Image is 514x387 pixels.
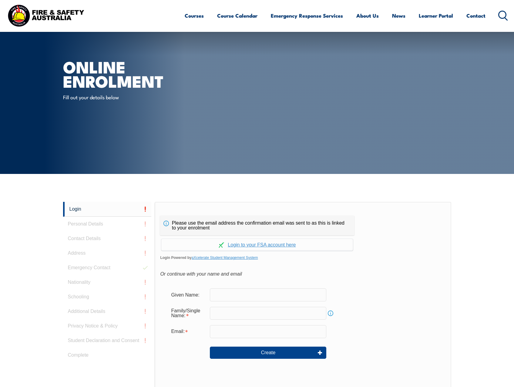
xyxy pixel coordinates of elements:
span: Login Powered by [160,253,445,262]
button: Create [210,347,326,359]
p: Fill out your details below [63,93,174,100]
a: Learner Portal [419,8,453,24]
div: Or continue with your name and email [160,270,445,279]
a: Emergency Response Services [271,8,343,24]
a: Info [326,309,335,317]
img: Log in withaxcelerate [219,242,224,248]
a: Login [63,202,152,217]
a: Courses [185,8,204,24]
div: Given Name: [166,289,210,300]
a: aXcelerate Student Management System [192,256,258,260]
div: Family/Single Name is required. [166,305,210,321]
a: News [392,8,405,24]
a: About Us [356,8,379,24]
h1: Online Enrolment [63,59,213,88]
div: Email is required. [166,326,210,337]
a: Course Calendar [217,8,257,24]
a: Contact [466,8,485,24]
div: Please use the email address the confirmation email was sent to as this is linked to your enrolment [160,216,354,235]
